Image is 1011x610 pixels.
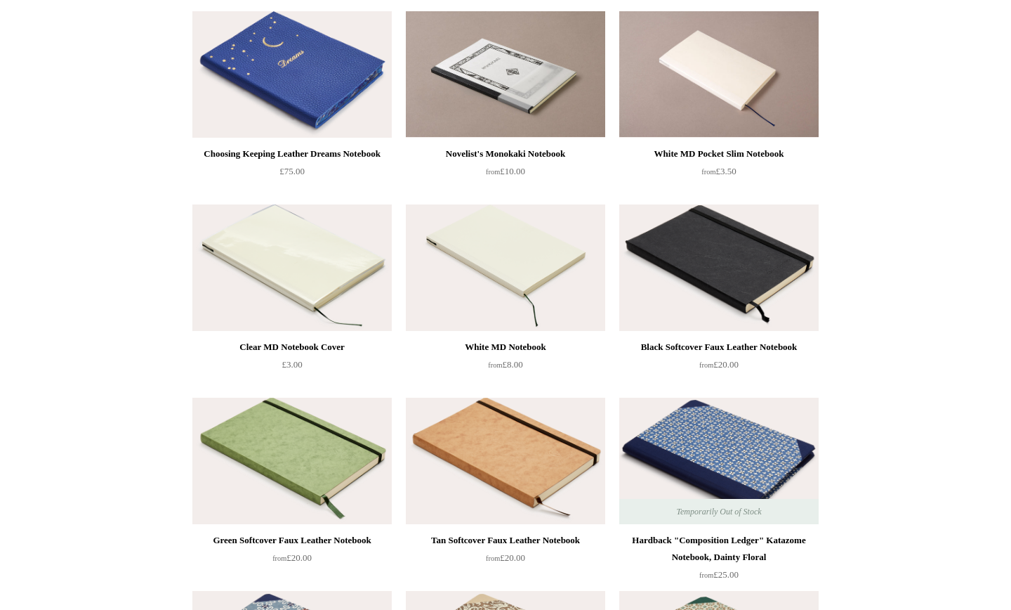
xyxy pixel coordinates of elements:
[192,339,392,396] a: Clear MD Notebook Cover £3.00
[619,398,819,524] a: Hardback "Composition Ledger" Katazome Notebook, Dainty Floral Hardback "Composition Ledger" Kata...
[409,145,602,162] div: Novelist's Monokaki Notebook
[279,166,305,176] span: £75.00
[406,205,605,331] img: White MD Notebook
[406,205,605,331] a: White MD Notebook White MD Notebook
[406,11,605,138] a: Novelist's Monokaki Notebook Novelist's Monokaki Notebook
[406,398,605,524] a: Tan Softcover Faux Leather Notebook Tan Softcover Faux Leather Notebook
[406,11,605,138] img: Novelist's Monokaki Notebook
[272,554,286,562] span: from
[619,11,819,138] img: White MD Pocket Slim Notebook
[699,571,713,579] span: from
[701,166,736,176] span: £3.50
[701,168,715,176] span: from
[623,339,815,356] div: Black Softcover Faux Leather Notebook
[192,11,392,138] img: Choosing Keeping Leather Dreams Notebook
[192,398,392,524] a: Green Softcover Faux Leather Notebook Green Softcover Faux Leather Notebook
[619,11,819,138] a: White MD Pocket Slim Notebook White MD Pocket Slim Notebook
[406,145,605,203] a: Novelist's Monokaki Notebook from£10.00
[409,532,602,549] div: Tan Softcover Faux Leather Notebook
[488,359,522,370] span: £8.00
[192,11,392,138] a: Choosing Keeping Leather Dreams Notebook Choosing Keeping Leather Dreams Notebook
[662,499,775,524] span: Temporarily Out of Stock
[619,339,819,396] a: Black Softcover Faux Leather Notebook from£20.00
[272,552,312,563] span: £20.00
[488,361,502,369] span: from
[196,532,388,549] div: Green Softcover Faux Leather Notebook
[406,532,605,590] a: Tan Softcover Faux Leather Notebook from£20.00
[699,361,713,369] span: from
[192,205,392,331] a: Clear MD Notebook Cover Clear MD Notebook Cover
[619,398,819,524] img: Hardback "Composition Ledger" Katazome Notebook, Dainty Floral
[486,166,525,176] span: £10.00
[486,554,500,562] span: from
[406,339,605,396] a: White MD Notebook from£8.00
[699,359,739,370] span: £20.00
[192,145,392,203] a: Choosing Keeping Leather Dreams Notebook £75.00
[192,532,392,590] a: Green Softcover Faux Leather Notebook from£20.00
[623,532,815,566] div: Hardback "Composition Ledger" Katazome Notebook, Dainty Floral
[619,145,819,203] a: White MD Pocket Slim Notebook from£3.50
[486,552,525,563] span: £20.00
[192,398,392,524] img: Green Softcover Faux Leather Notebook
[619,205,819,331] a: Black Softcover Faux Leather Notebook Black Softcover Faux Leather Notebook
[619,532,819,590] a: Hardback "Composition Ledger" Katazome Notebook, Dainty Floral from£25.00
[699,569,739,580] span: £25.00
[409,339,602,356] div: White MD Notebook
[486,168,500,176] span: from
[196,339,388,356] div: Clear MD Notebook Cover
[282,359,302,370] span: £3.00
[192,205,392,331] img: Clear MD Notebook Cover
[623,145,815,162] div: White MD Pocket Slim Notebook
[619,205,819,331] img: Black Softcover Faux Leather Notebook
[406,398,605,524] img: Tan Softcover Faux Leather Notebook
[196,145,388,162] div: Choosing Keeping Leather Dreams Notebook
